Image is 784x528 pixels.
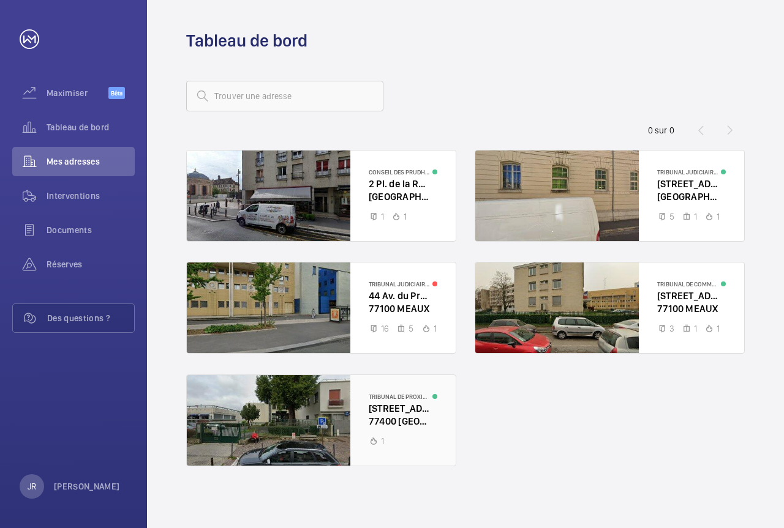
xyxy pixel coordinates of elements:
font: [PERSON_NAME] [54,482,120,491]
input: Trouver une adresse [186,81,383,111]
font: Bêta [111,89,123,97]
font: 0 sur 0 [648,125,674,135]
font: Tableau de bord [186,30,307,51]
font: Mes adresses [47,157,100,166]
font: Réserves [47,259,83,269]
font: Maximiser [47,88,88,98]
font: Documents [47,225,92,235]
font: Interventions [47,191,100,201]
font: JR [28,482,36,491]
font: Tableau de bord [47,122,109,132]
font: Des questions ? [47,313,110,323]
